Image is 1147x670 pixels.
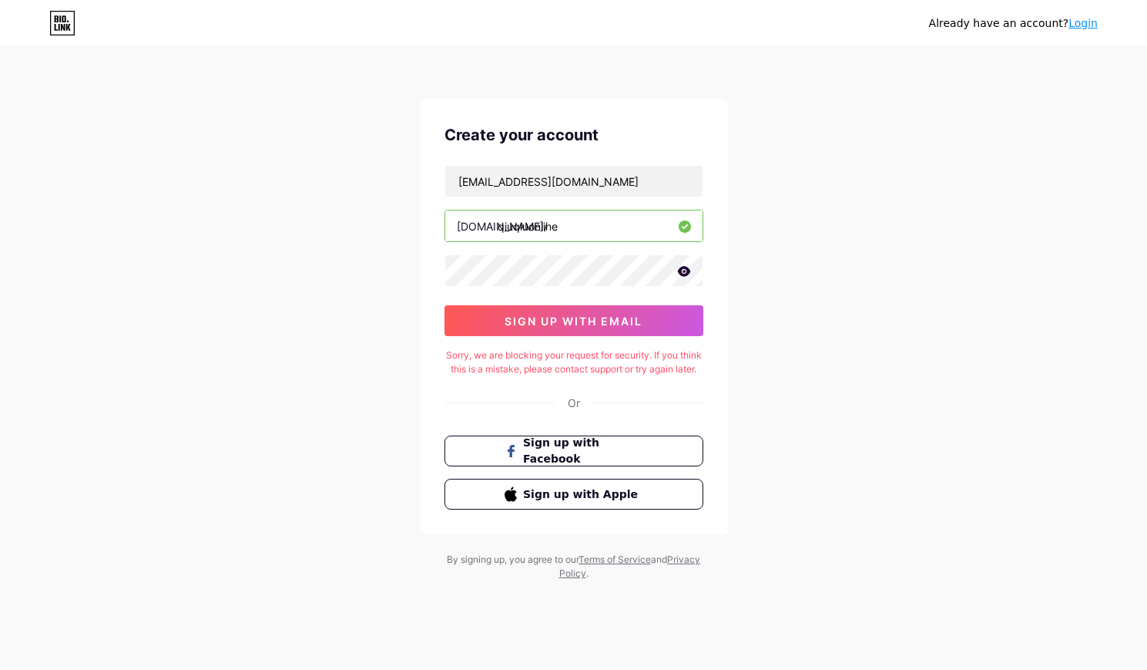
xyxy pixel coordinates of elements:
[1068,17,1098,29] a: Login
[457,218,548,234] div: [DOMAIN_NAME]/
[523,435,642,467] span: Sign up with Facebook
[444,479,703,510] button: Sign up with Apple
[579,554,651,565] a: Terms of Service
[445,166,703,197] input: Email
[444,436,703,466] button: Sign up with Facebook
[505,315,642,328] span: sign up with email
[443,553,705,581] div: By signing up, you agree to our and .
[444,348,703,376] div: Sorry, we are blocking your request for security. If you think this is a mistake, please contact ...
[445,210,703,241] input: username
[523,487,642,503] span: Sign up with Apple
[568,395,580,411] div: Or
[929,15,1098,32] div: Already have an account?
[444,305,703,336] button: sign up with email
[444,123,703,146] div: Create your account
